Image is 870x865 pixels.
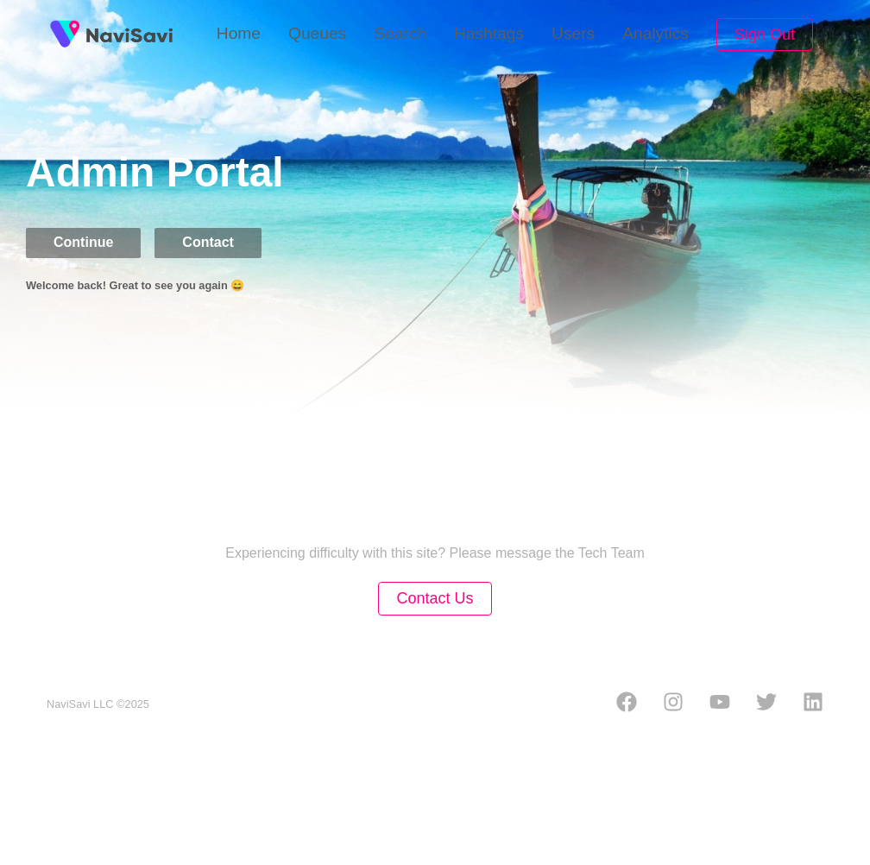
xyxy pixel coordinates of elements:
[26,235,154,249] a: Continue
[803,691,823,717] a: LinkedIn
[154,228,262,257] button: Contact
[378,591,491,606] a: Contact Us
[756,691,777,717] a: Twitter
[616,691,637,717] a: Facebook
[709,691,730,717] a: Youtube
[154,235,275,249] a: Contact
[86,26,173,43] img: fireSpot
[26,228,141,257] button: Continue
[225,546,645,561] p: Experiencing difficulty with this site? Please message the Tech Team
[26,148,870,200] h1: Admin Portal
[47,698,149,711] small: NaviSavi LLC © 2025
[663,691,684,717] a: Instagram
[378,582,491,616] button: Contact Us
[43,13,86,56] img: fireSpot
[716,18,813,52] button: Sign Out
